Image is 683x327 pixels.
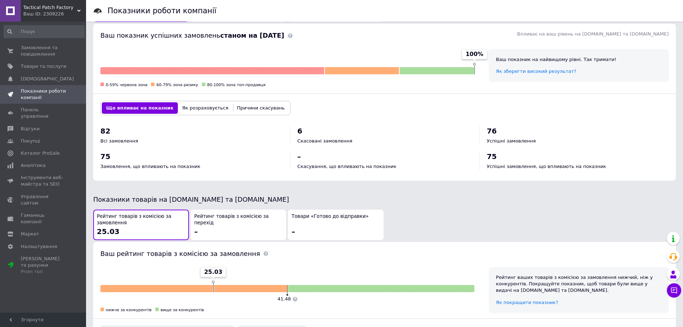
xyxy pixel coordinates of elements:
[102,102,178,114] button: Що впливає на показник
[108,6,217,15] h1: Показники роботи компанії
[156,83,198,87] span: 60-79% зона ризику
[21,76,74,82] span: [DEMOGRAPHIC_DATA]
[194,227,198,236] span: –
[97,213,185,226] span: Рейтинг товарів з комісією за замовлення
[496,274,661,294] div: Рейтинг ваших товарів з комісією за замовлення нижчий, ніж у конкурентів. Покращуйте показник, що...
[191,210,286,240] button: Рейтинг товарів з комісією за перехід–
[487,164,606,169] span: Успішні замовлення, що впливають на показник
[21,126,39,132] span: Відгуки
[21,150,60,157] span: Каталог ProSale
[297,164,396,169] span: Скасування, що впливають на показник
[21,256,66,275] span: [PERSON_NAME] та рахунки
[297,127,302,135] span: 6
[100,138,138,144] span: Всі замовлення
[21,162,46,169] span: Аналітика
[100,152,110,161] span: 75
[517,31,669,37] span: Впливає на ваш рівень на [DOMAIN_NAME] та [DOMAIN_NAME]
[207,83,266,87] span: 80-100% зона топ-продавця
[487,138,536,144] span: Успішні замовлення
[297,138,352,144] span: Скасовані замовлення
[291,213,369,220] span: Товари «Готово до відправки»
[233,102,289,114] button: Причини скасувань
[496,69,576,74] a: Як зберегти високий результат?
[161,308,204,312] span: вище за конкурентів
[106,308,152,312] span: нижче за конкурентів
[21,193,66,206] span: Управління сайтом
[288,210,384,240] button: Товари «Готово до відправки»–
[297,152,301,161] span: –
[100,164,200,169] span: Замовлення, що впливають на показник
[106,83,147,87] span: 0-59% червона зона
[100,250,260,257] span: Ваш рейтинг товарів з комісією за замовлення
[21,45,66,57] span: Замовлення та повідомлення
[23,11,86,17] div: Ваш ID: 2309226
[496,300,558,305] a: Як покращити показник?
[466,50,483,58] span: 100%
[4,25,85,38] input: Пошук
[21,107,66,120] span: Панель управління
[278,296,291,302] span: 41.48
[21,268,66,275] div: Prom топ
[21,231,39,237] span: Маркет
[93,210,189,240] button: Рейтинг товарів з комісією за замовлення25.03
[487,127,497,135] span: 76
[97,227,119,236] span: 25.03
[21,243,57,250] span: Налаштування
[204,268,222,276] span: 25.03
[21,63,66,70] span: Товари та послуги
[21,88,66,101] span: Показники роботи компанії
[487,152,497,161] span: 75
[21,212,66,225] span: Гаманець компанії
[21,138,40,144] span: Покупці
[23,4,77,11] span: Tactical Patch Factory
[220,32,284,39] b: станом на [DATE]
[21,174,66,187] span: Інструменти веб-майстра та SEO
[93,196,289,203] span: Показники товарів на [DOMAIN_NAME] та [DOMAIN_NAME]
[496,56,661,63] div: Ваш показник на найвищому рівні. Так тримати!
[100,127,110,135] span: 82
[178,102,233,114] button: Як розраховується
[194,213,283,226] span: Рейтинг товарів з комісією за перехід
[100,32,284,39] span: Ваш показник успішних замовлень
[667,283,681,298] button: Чат з покупцем
[291,227,295,236] span: –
